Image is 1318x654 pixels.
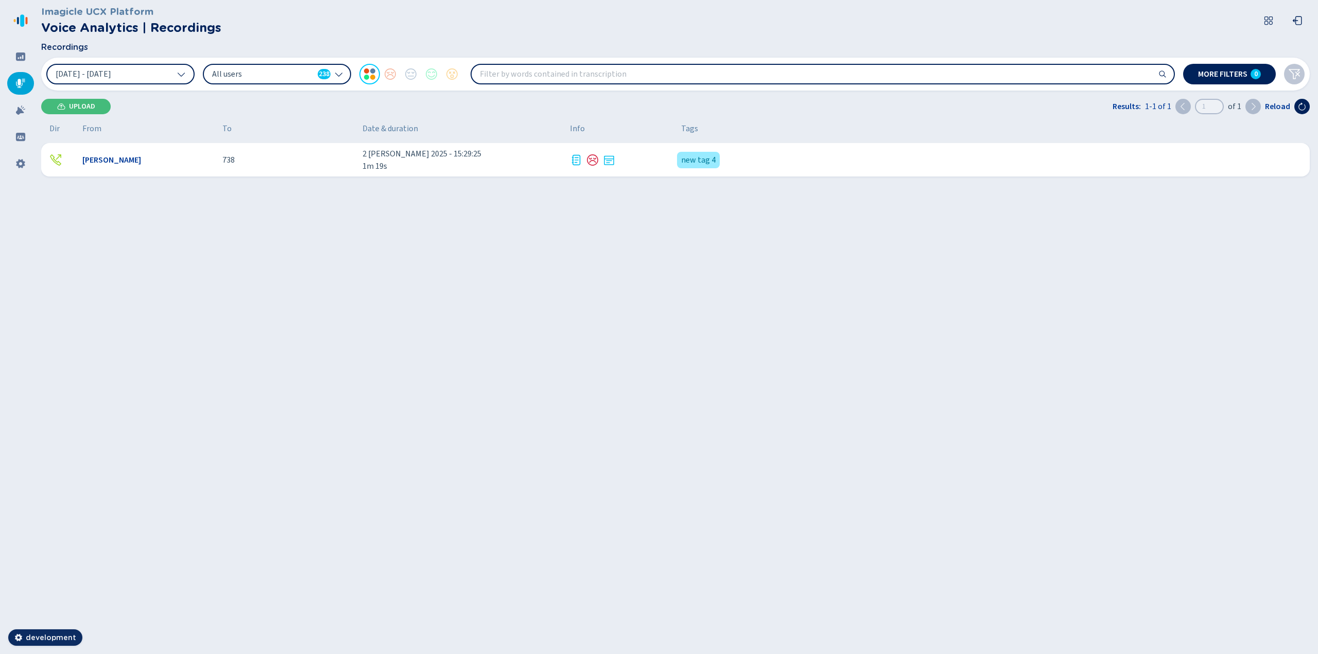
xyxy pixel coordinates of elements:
[1175,99,1191,114] button: Previous page
[222,154,235,166] span: 738
[49,154,62,166] svg: telephone-outbound
[1298,102,1306,111] svg: arrow-clockwise
[570,122,585,135] span: Info
[56,70,111,78] span: [DATE] - [DATE]
[1198,70,1247,78] span: More filters
[362,122,562,135] span: Date & duration
[570,154,582,166] div: Transcription available
[586,154,599,166] svg: icon-emoji-sad
[15,78,26,89] svg: mic-fill
[681,122,698,135] span: Tags
[1158,70,1167,78] svg: search
[319,69,329,79] span: 238
[1183,64,1276,84] button: More filters0
[49,154,62,166] div: Outgoing call
[41,99,111,114] button: Upload
[222,122,232,135] span: To
[362,148,562,160] span: 2 [PERSON_NAME] 2025 - 15:29:25
[1294,99,1310,114] button: Reload the current page
[1228,100,1241,113] span: of 1
[7,152,34,175] div: Settings
[1245,99,1261,114] button: Next page
[82,154,141,166] span: [PERSON_NAME]
[46,64,195,84] button: [DATE] - [DATE]
[15,51,26,62] svg: dashboard-filled
[1254,70,1258,78] span: 0
[1265,100,1290,113] span: Reload
[603,154,615,166] div: Notes available
[212,68,314,80] span: All users
[7,126,34,148] div: Groups
[41,4,221,19] h3: Imagicle UCX Platform
[1113,100,1141,113] span: Results:
[41,41,88,54] span: Recordings
[603,154,615,166] svg: note
[8,629,82,646] button: development
[26,632,76,643] span: development
[1249,102,1257,111] svg: chevron-right
[362,160,562,172] span: 1m 19s
[41,19,221,37] h2: Voice Analytics | Recordings
[1145,100,1171,113] span: 1-1 of 1
[1179,102,1187,111] svg: chevron-left
[570,154,582,166] svg: journal-text
[1288,68,1300,80] svg: funnel-disabled
[15,105,26,115] svg: alarm-filled
[1284,64,1305,84] button: Clear filters
[69,102,95,111] span: Upload
[7,72,34,95] div: Recordings
[335,70,343,78] svg: chevron-down
[82,122,101,135] span: From
[472,65,1174,83] input: Filter by words contained in transcription
[177,70,185,78] svg: chevron-down
[586,154,599,166] div: Negative sentiment
[57,102,65,111] svg: cloud-upload
[7,99,34,121] div: Alarms
[677,152,720,168] div: new tag 4
[681,154,716,166] span: new tag 4
[1292,15,1303,26] svg: box-arrow-left
[7,45,34,68] div: Dashboard
[49,122,60,135] span: Dir
[15,132,26,142] svg: groups-filled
